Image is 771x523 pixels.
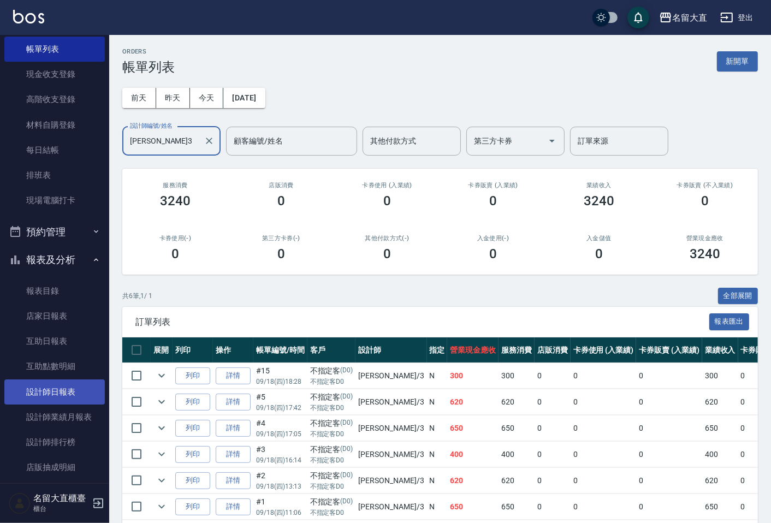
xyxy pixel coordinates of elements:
th: 列印 [173,337,213,363]
td: [PERSON_NAME] /3 [355,415,426,441]
td: 0 [571,494,637,520]
div: 不指定客 [310,470,353,482]
button: 列印 [175,472,210,489]
button: expand row [153,367,170,384]
div: 不指定客 [310,365,353,377]
td: 400 [447,442,499,467]
td: 620 [499,389,535,415]
button: expand row [153,472,170,489]
h2: 店販消費 [241,182,321,189]
p: 不指定客D0 [310,377,353,387]
h3: 3240 [584,193,614,209]
div: 不指定客 [310,391,353,403]
td: #4 [253,415,307,441]
th: 卡券使用 (入業績) [571,337,637,363]
button: 列印 [175,498,210,515]
label: 設計師編號/姓名 [130,122,173,130]
td: 0 [571,442,637,467]
td: 400 [702,442,738,467]
td: [PERSON_NAME] /3 [355,494,426,520]
h3: 0 [277,193,285,209]
p: 不指定客D0 [310,403,353,413]
a: 詳情 [216,498,251,515]
h2: 入金儲值 [559,235,639,242]
a: 詳情 [216,394,251,411]
p: (D0) [340,444,353,455]
button: 登出 [716,8,758,28]
h3: 3240 [690,246,720,261]
p: (D0) [340,365,353,377]
h3: 0 [171,246,179,261]
a: 新開單 [717,56,758,66]
a: 排班表 [4,163,105,188]
td: 400 [499,442,535,467]
td: 620 [702,468,738,494]
td: 0 [535,468,571,494]
td: 650 [702,494,738,520]
td: 0 [636,415,702,441]
h2: 第三方卡券(-) [241,235,321,242]
td: 650 [499,494,535,520]
button: expand row [153,394,170,410]
a: 每日結帳 [4,138,105,163]
th: 卡券販賣 (入業績) [636,337,702,363]
td: 0 [535,494,571,520]
p: 不指定客D0 [310,429,353,439]
button: 今天 [190,88,224,108]
div: 不指定客 [310,444,353,455]
h2: 卡券販賣 (入業績) [453,182,533,189]
p: 不指定客D0 [310,455,353,465]
p: 09/18 (四) 13:13 [256,482,305,491]
td: #15 [253,363,307,389]
td: #1 [253,494,307,520]
p: 09/18 (四) 17:42 [256,403,305,413]
td: 620 [447,468,499,494]
td: 650 [447,415,499,441]
button: 新開單 [717,51,758,72]
p: 不指定客D0 [310,508,353,518]
td: 0 [636,494,702,520]
h3: 帳單列表 [122,60,175,75]
td: 0 [636,442,702,467]
h3: 0 [701,193,709,209]
h3: 3240 [160,193,191,209]
h3: 0 [489,193,497,209]
p: (D0) [340,470,353,482]
td: N [427,389,448,415]
img: Logo [13,10,44,23]
h2: 營業現金應收 [665,235,745,242]
p: 09/18 (四) 18:28 [256,377,305,387]
td: N [427,442,448,467]
td: 650 [702,415,738,441]
div: 不指定客 [310,496,353,508]
button: 昨天 [156,88,190,108]
td: 0 [571,468,637,494]
td: 0 [571,389,637,415]
button: expand row [153,498,170,515]
button: [DATE] [223,88,265,108]
td: #2 [253,468,307,494]
td: 0 [535,363,571,389]
th: 操作 [213,337,253,363]
a: 設計師排行榜 [4,430,105,455]
td: N [427,415,448,441]
td: 0 [571,363,637,389]
td: 0 [535,389,571,415]
a: 材料自購登錄 [4,112,105,138]
p: 櫃台 [33,504,89,514]
td: 300 [499,363,535,389]
th: 業績收入 [702,337,738,363]
td: 650 [447,494,499,520]
h3: 0 [277,246,285,261]
div: 名留大直 [672,11,707,25]
h3: 服務消費 [135,182,215,189]
img: Person [9,492,31,514]
h2: 卡券販賣 (不入業績) [665,182,745,189]
td: 0 [636,389,702,415]
button: 列印 [175,420,210,437]
a: 帳單列表 [4,37,105,62]
button: 列印 [175,394,210,411]
h5: 名留大直櫃臺 [33,493,89,504]
h2: ORDERS [122,48,175,55]
th: 服務消費 [499,337,535,363]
